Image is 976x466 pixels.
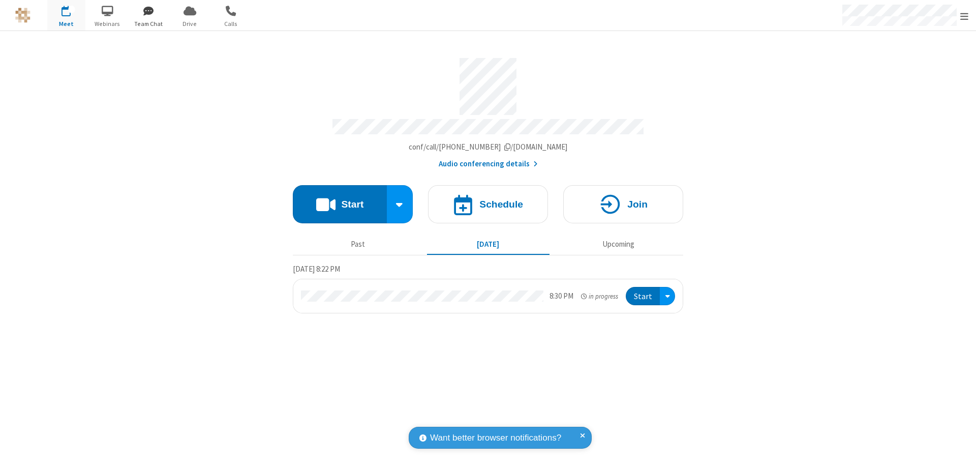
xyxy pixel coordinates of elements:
[130,19,168,28] span: Team Chat
[293,264,340,274] span: [DATE] 8:22 PM
[660,287,675,306] div: Open menu
[297,235,419,254] button: Past
[341,199,363,209] h4: Start
[428,185,548,223] button: Schedule
[626,287,660,306] button: Start
[212,19,250,28] span: Calls
[557,235,680,254] button: Upcoming
[479,199,523,209] h4: Schedule
[409,142,568,152] span: Copy my meeting room link
[427,235,550,254] button: [DATE]
[439,158,538,170] button: Audio conferencing details
[47,19,85,28] span: Meet
[581,292,618,301] em: in progress
[69,6,75,13] div: 1
[171,19,209,28] span: Drive
[88,19,127,28] span: Webinars
[293,185,387,223] button: Start
[409,141,568,153] button: Copy my meeting room linkCopy my meeting room link
[627,199,648,209] h4: Join
[563,185,683,223] button: Join
[430,431,561,445] span: Want better browser notifications?
[15,8,30,23] img: QA Selenium DO NOT DELETE OR CHANGE
[387,185,413,223] div: Start conference options
[550,290,573,302] div: 8:30 PM
[293,263,683,314] section: Today's Meetings
[293,50,683,170] section: Account details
